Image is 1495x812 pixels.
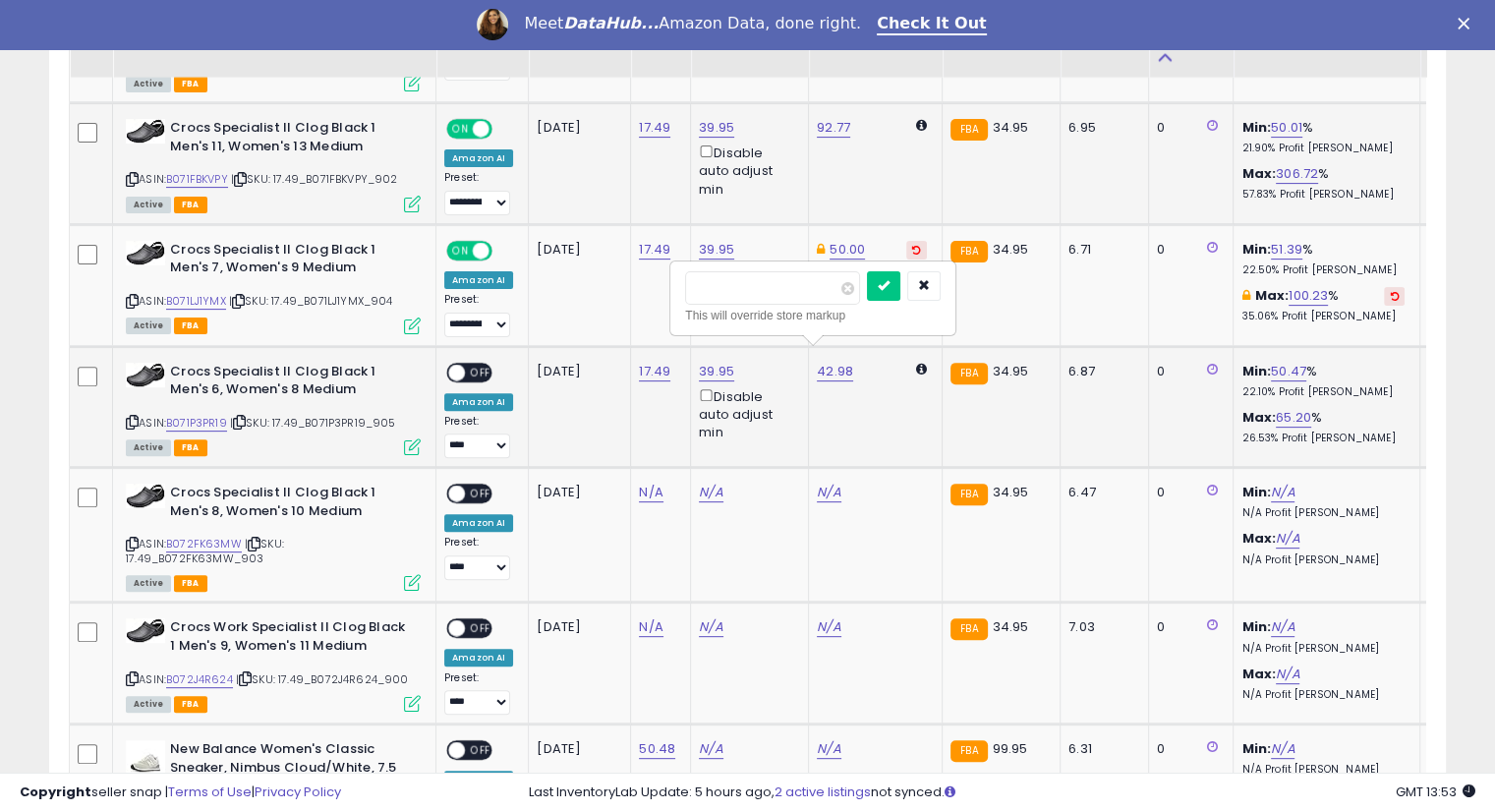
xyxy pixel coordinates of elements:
[1068,241,1133,259] div: 6.71
[444,171,513,215] div: Preset:
[126,241,165,265] img: 41GWS738RSL._SL40_.jpg
[699,483,722,502] a: N/A
[465,742,496,759] span: OFF
[699,739,722,759] a: N/A
[1241,385,1405,399] p: 22.10% Profit [PERSON_NAME]
[537,484,615,501] div: [DATE]
[465,364,496,380] span: OFF
[830,240,865,260] a: 50.00
[1068,363,1133,380] div: 6.87
[775,783,871,801] a: 2 active listings
[912,245,921,255] i: Revert to store-level Dynamic Max Price
[444,271,513,289] div: Amazon AI
[1241,263,1405,277] p: 22.50% Profit [PERSON_NAME]
[699,240,734,260] a: 39.95
[126,439,171,456] span: All listings currently available for purchase on Amazon
[817,118,850,138] a: 92.77
[1241,529,1276,548] b: Max:
[1396,783,1475,801] span: 2025-10-13 13:53 GMT
[1276,164,1318,184] a: 306.72
[1157,618,1218,636] div: 0
[524,14,861,33] div: Meet Amazon Data, done right.
[444,536,513,580] div: Preset:
[699,617,722,637] a: N/A
[166,171,228,188] a: B071FBKVPY
[639,118,670,138] a: 17.49
[1157,484,1218,501] div: 0
[1241,119,1405,155] div: %
[1068,119,1133,137] div: 6.95
[1241,310,1405,323] p: 35.06% Profit [PERSON_NAME]
[126,241,421,332] div: ASIN:
[993,739,1028,758] span: 99.95
[1241,506,1405,520] p: N/A Profit [PERSON_NAME]
[1276,665,1299,684] a: N/A
[174,318,207,334] span: FBA
[1241,188,1405,202] p: 57.83% Profit [PERSON_NAME]
[537,618,615,636] div: [DATE]
[170,241,409,282] b: Crocs Specialist II Clog Black 1 Men's 7, Women's 9 Medium
[1241,642,1405,656] p: N/A Profit [PERSON_NAME]
[993,617,1029,636] span: 34.95
[126,740,165,780] img: 315Kc4ABnxL._SL40_.jpg
[916,363,927,376] i: Calculated using Dynamic Max Price.
[126,363,421,454] div: ASIN:
[1068,618,1133,636] div: 7.03
[1241,739,1271,758] b: Min:
[1241,287,1405,323] div: %
[1068,740,1133,758] div: 6.31
[236,671,409,687] span: | SKU: 17.49_B072J4R624_900
[817,617,840,637] a: N/A
[1068,8,1140,49] div: Low Price FBA
[126,484,165,508] img: 41GWS738RSL._SL40_.jpg
[537,363,615,380] div: [DATE]
[1241,118,1271,137] b: Min:
[170,740,409,782] b: New Balance Women's Classic Sneaker, Nimbus Cloud/White, 7.5
[1241,483,1271,501] b: Min:
[950,241,987,262] small: FBA
[126,618,165,643] img: 41GWS738RSL._SL40_.jpg
[126,618,421,710] div: ASIN:
[685,306,941,325] div: This will override store markup
[1241,240,1271,259] b: Min:
[537,241,615,259] div: [DATE]
[174,696,207,713] span: FBA
[1241,241,1405,277] div: %
[877,14,987,35] a: Check It Out
[174,76,207,92] span: FBA
[699,385,793,442] div: Disable auto adjust min
[126,76,171,92] span: All listings currently available for purchase on Amazon
[529,783,1475,802] div: Last InventoryLab Update: 5 hours ago, not synced.
[166,536,242,552] a: B072FK63MW
[1271,739,1294,759] a: N/A
[168,783,252,801] a: Terms of Use
[444,514,513,532] div: Amazon AI
[537,8,622,49] div: Date Created
[1068,484,1133,501] div: 6.47
[1271,240,1302,260] a: 51.39
[465,486,496,502] span: OFF
[174,439,207,456] span: FBA
[817,243,825,256] i: This overrides the store level Dynamic Max Price for this listing
[817,362,853,381] a: 42.98
[170,119,409,160] b: Crocs Specialist II Clog Black 1 Men's 11, Women's 13 Medium
[639,739,675,759] a: 50.48
[639,240,670,260] a: 17.49
[170,363,409,404] b: Crocs Specialist II Clog Black 1 Men's 6, Women's 8 Medium
[817,739,840,759] a: N/A
[993,483,1029,501] span: 34.95
[174,197,207,213] span: FBA
[699,118,734,138] a: 39.95
[1157,241,1218,259] div: 0
[950,8,1052,49] div: Current Buybox Price
[1241,408,1276,427] b: Max:
[1241,432,1405,445] p: 26.53% Profit [PERSON_NAME]
[537,119,615,137] div: [DATE]
[166,415,227,432] a: B071P3PR19
[950,740,987,762] small: FBA
[993,362,1029,380] span: 34.95
[126,119,421,210] div: ASIN:
[1241,409,1405,445] div: %
[1271,118,1302,138] a: 50.01
[444,293,513,337] div: Preset:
